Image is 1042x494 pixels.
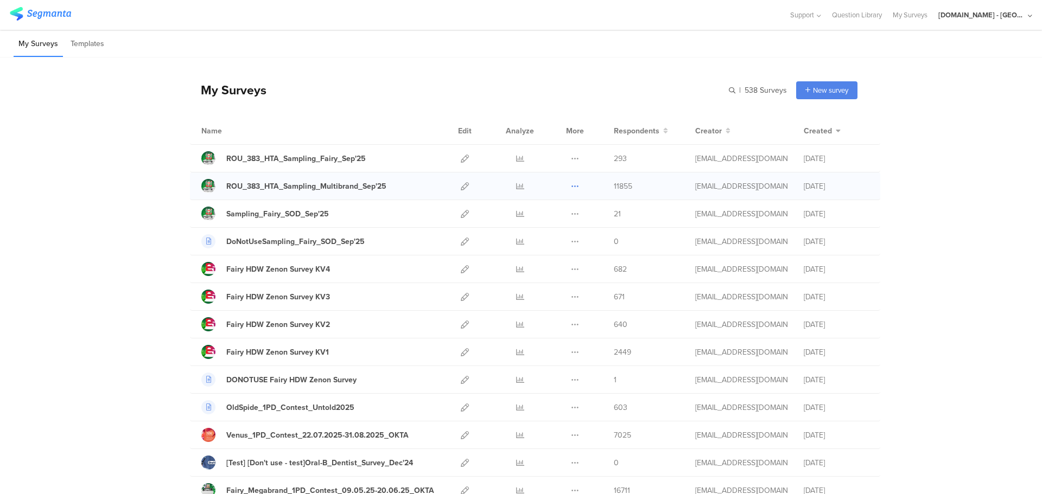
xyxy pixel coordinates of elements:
li: Templates [66,31,109,57]
div: gheorghe.a.4@pg.com [695,181,787,192]
span: 640 [614,319,627,330]
li: My Surveys [14,31,63,57]
button: Creator [695,125,730,137]
div: [DATE] [804,457,869,469]
span: Created [804,125,832,137]
span: Respondents [614,125,659,137]
a: Fairy HDW Zenon Survey KV3 [201,290,330,304]
div: gheorghe.a.4@pg.com [695,402,787,413]
div: gheorghe.a.4@pg.com [695,319,787,330]
span: 2449 [614,347,631,358]
span: 538 Surveys [745,85,787,96]
div: Name [201,125,266,137]
div: [DATE] [804,402,869,413]
div: Analyze [504,117,536,144]
div: gheorghe.a.4@pg.com [695,236,787,247]
div: [DATE] [804,347,869,358]
div: gheorghe.a.4@pg.com [695,374,787,386]
span: New survey [813,85,848,95]
div: Venus_1PD_Contest_22.07.2025-31.08.2025_OKTA [226,429,409,441]
a: DoNotUseSampling_Fairy_SOD_Sep'25 [201,234,365,248]
div: [DATE] [804,264,869,275]
div: gheorghe.a.4@pg.com [695,347,787,358]
div: ROU_383_HTA_Sampling_Fairy_Sep'25 [226,153,366,164]
span: Creator [695,125,722,137]
span: 0 [614,236,619,247]
div: Sampling_Fairy_SOD_Sep'25 [226,208,329,220]
span: 682 [614,264,627,275]
div: [DOMAIN_NAME] - [GEOGRAPHIC_DATA] [938,10,1025,20]
a: Fairy HDW Zenon Survey KV2 [201,317,330,331]
span: 671 [614,291,625,303]
div: jansson.cj@pg.com [695,429,787,441]
div: ROU_383_HTA_Sampling_Multibrand_Sep'25 [226,181,386,192]
div: Fairy HDW Zenon Survey KV3 [226,291,330,303]
div: DONOTUSE Fairy HDW Zenon Survey [226,374,357,386]
a: ROU_383_HTA_Sampling_Fairy_Sep'25 [201,151,366,165]
a: Venus_1PD_Contest_22.07.2025-31.08.2025_OKTA [201,428,409,442]
div: gheorghe.a.4@pg.com [695,264,787,275]
div: [DATE] [804,374,869,386]
img: segmanta logo [10,7,71,21]
span: 603 [614,402,627,413]
div: gheorghe.a.4@pg.com [695,153,787,164]
div: [DATE] [804,429,869,441]
a: [Test] [Don't use - test]Oral-B_Dentist_Survey_Dec'24 [201,455,413,470]
div: OldSpide_1PD_Contest_Untold2025 [226,402,354,413]
div: Fairy HDW Zenon Survey KV4 [226,264,330,275]
div: [DATE] [804,291,869,303]
div: gheorghe.a.4@pg.com [695,291,787,303]
div: [DATE] [804,319,869,330]
div: [DATE] [804,208,869,220]
div: Fairy HDW Zenon Survey KV2 [226,319,330,330]
span: 293 [614,153,627,164]
a: ROU_383_HTA_Sampling_Multibrand_Sep'25 [201,179,386,193]
div: gheorghe.a.4@pg.com [695,208,787,220]
div: My Surveys [190,81,266,99]
a: DONOTUSE Fairy HDW Zenon Survey [201,373,357,387]
span: 21 [614,208,621,220]
div: [DATE] [804,153,869,164]
div: Edit [453,117,476,144]
a: Fairy HDW Zenon Survey KV4 [201,262,330,276]
div: [DATE] [804,236,869,247]
a: OldSpide_1PD_Contest_Untold2025 [201,400,354,414]
div: [DATE] [804,181,869,192]
div: [Test] [Don't use - test]Oral-B_Dentist_Survey_Dec'24 [226,457,413,469]
button: Created [804,125,841,137]
div: Fairy HDW Zenon Survey KV1 [226,347,329,358]
span: 7025 [614,429,631,441]
span: 11855 [614,181,632,192]
a: Sampling_Fairy_SOD_Sep'25 [201,207,329,221]
div: DoNotUseSampling_Fairy_SOD_Sep'25 [226,236,365,247]
div: More [563,117,587,144]
span: | [738,85,742,96]
button: Respondents [614,125,668,137]
div: betbeder.mb@pg.com [695,457,787,469]
span: 1 [614,374,617,386]
span: 0 [614,457,619,469]
a: Fairy HDW Zenon Survey KV1 [201,345,329,359]
span: Support [790,10,814,20]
